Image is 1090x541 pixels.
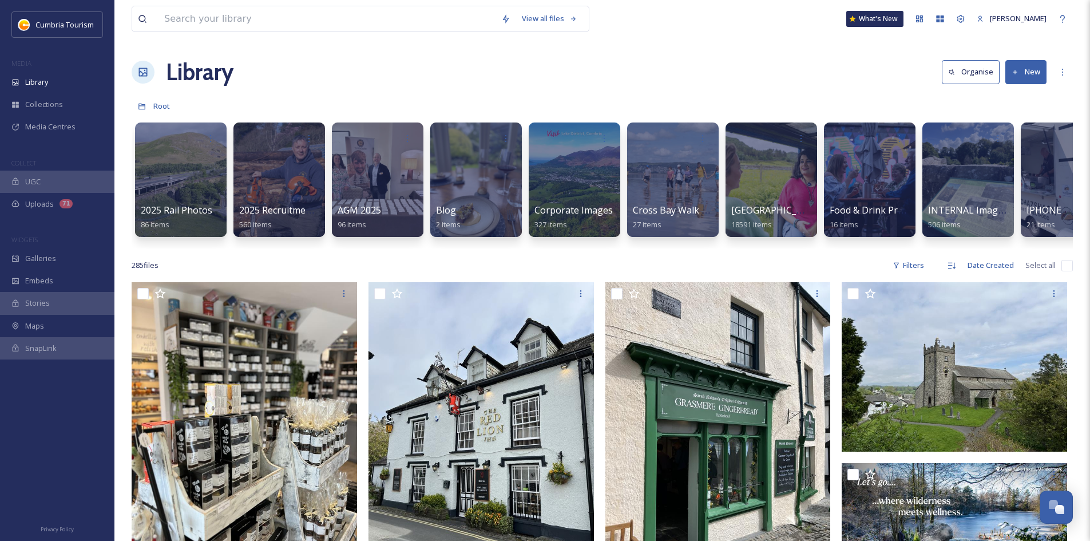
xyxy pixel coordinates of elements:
a: Blog2 items [436,205,461,230]
span: Cumbria Tourism [35,19,94,30]
a: AGM 202596 items [338,205,381,230]
span: 2025 Recruitment - [PERSON_NAME] [239,204,396,216]
a: Corporate Images327 items [534,205,613,230]
span: Embeds [25,275,53,286]
span: MEDIA [11,59,31,68]
span: 27 items [633,219,661,230]
button: Organise [942,60,1000,84]
button: New [1005,60,1047,84]
span: SnapLink [25,343,57,354]
a: View all files [516,7,583,30]
a: Food & Drink Project16 items [830,205,918,230]
a: 2025 Rail Photos86 items [141,205,212,230]
span: WIDGETS [11,235,38,244]
button: Open Chat [1040,491,1073,524]
a: 2025 Recruitment - [PERSON_NAME]560 items [239,205,396,230]
a: Library [166,55,233,89]
span: Collections [25,99,63,110]
span: Stories [25,298,50,309]
span: 2 items [436,219,461,230]
a: [GEOGRAPHIC_DATA]18591 items [731,205,823,230]
a: Root [153,99,170,113]
span: AGM 2025 [338,204,381,216]
span: Media Centres [25,121,76,132]
span: Maps [25,321,44,331]
span: 16 items [830,219,858,230]
span: Root [153,101,170,111]
span: Blog [436,204,456,216]
img: images.jpg [18,19,30,30]
a: [PERSON_NAME] [971,7,1052,30]
span: 327 items [534,219,567,230]
a: INTERNAL Imagery506 items [928,205,1012,230]
a: IPHONE21 items [1026,205,1061,230]
span: COLLECT [11,159,36,167]
span: Uploads [25,199,54,210]
div: Filters [887,254,930,277]
span: 2025 Rail Photos [141,204,212,216]
span: 285 file s [132,260,158,271]
span: 506 items [928,219,961,230]
span: Food & Drink Project [830,204,918,216]
span: 560 items [239,219,272,230]
div: 71 [60,199,73,208]
span: 86 items [141,219,169,230]
span: Cross Bay Walk 2024 [633,204,722,216]
a: Cross Bay Walk 202427 items [633,205,722,230]
span: Corporate Images [534,204,613,216]
a: Organise [942,60,1005,84]
span: Library [25,77,48,88]
span: INTERNAL Imagery [928,204,1012,216]
div: Date Created [962,254,1020,277]
a: Privacy Policy [41,522,74,535]
span: [PERSON_NAME] [990,13,1047,23]
span: 21 items [1026,219,1055,230]
span: IPHONE [1026,204,1061,216]
span: [GEOGRAPHIC_DATA] [731,204,823,216]
span: Privacy Policy [41,526,74,533]
span: Galleries [25,253,56,264]
input: Search your library [158,6,496,31]
span: Select all [1025,260,1056,271]
span: 18591 items [731,219,772,230]
span: 96 items [338,219,366,230]
a: What's New [846,11,903,27]
img: Hawkshead - church.JPG [842,282,1067,452]
span: UGC [25,176,41,187]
